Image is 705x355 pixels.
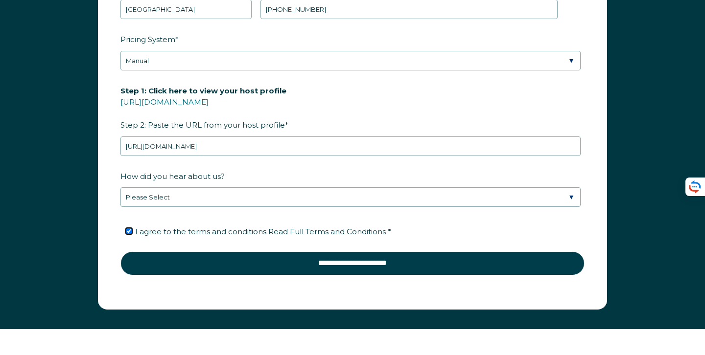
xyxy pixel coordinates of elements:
[120,83,286,98] span: Step 1: Click here to view your host profile
[268,227,386,236] span: Read Full Terms and Conditions
[120,136,581,156] input: airbnb.com/users/show/12345
[120,97,209,107] a: [URL][DOMAIN_NAME]
[120,83,286,133] span: Step 2: Paste the URL from your host profile
[120,169,225,184] span: How did you hear about us?
[126,228,132,234] input: I agree to the terms and conditions Read Full Terms and Conditions *
[135,227,391,236] span: I agree to the terms and conditions
[120,32,175,47] span: Pricing System
[266,227,388,236] a: Read Full Terms and Conditions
